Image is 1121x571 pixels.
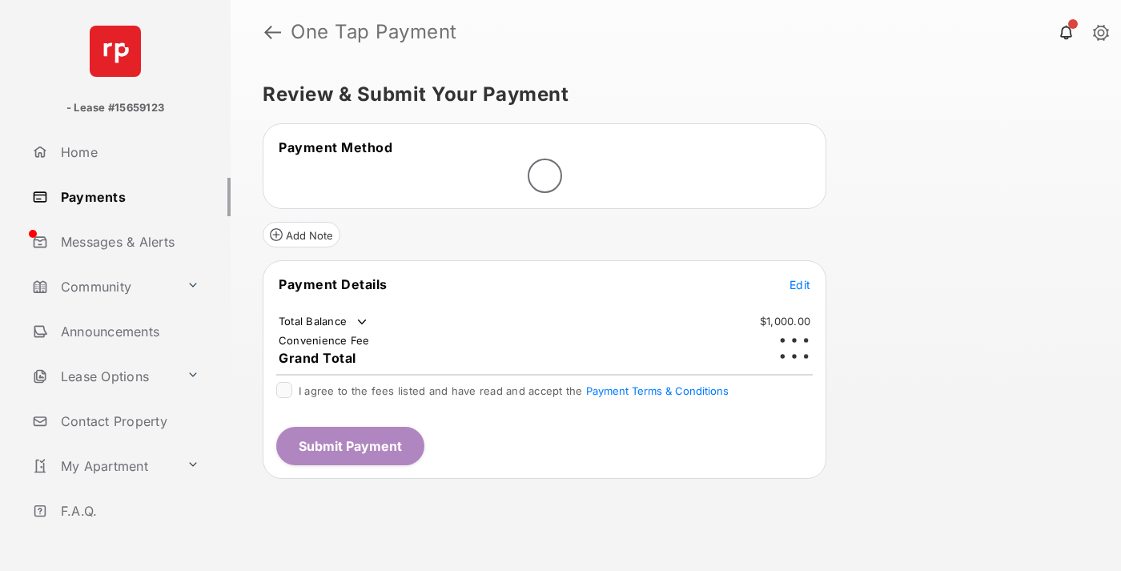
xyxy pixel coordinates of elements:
[26,402,231,440] a: Contact Property
[263,222,340,247] button: Add Note
[278,314,370,330] td: Total Balance
[291,22,457,42] strong: One Tap Payment
[26,447,180,485] a: My Apartment
[26,312,231,351] a: Announcements
[66,100,164,116] p: - Lease #15659123
[26,178,231,216] a: Payments
[26,267,180,306] a: Community
[276,427,424,465] button: Submit Payment
[759,314,811,328] td: $1,000.00
[790,278,810,292] span: Edit
[586,384,729,397] button: I agree to the fees listed and have read and accept the
[26,357,180,396] a: Lease Options
[26,492,231,530] a: F.A.Q.
[279,139,392,155] span: Payment Method
[790,276,810,292] button: Edit
[26,223,231,261] a: Messages & Alerts
[263,85,1076,104] h5: Review & Submit Your Payment
[278,333,371,348] td: Convenience Fee
[90,26,141,77] img: svg+xml;base64,PHN2ZyB4bWxucz0iaHR0cDovL3d3dy53My5vcmcvMjAwMC9zdmciIHdpZHRoPSI2NCIgaGVpZ2h0PSI2NC...
[279,350,356,366] span: Grand Total
[299,384,729,397] span: I agree to the fees listed and have read and accept the
[26,133,231,171] a: Home
[279,276,388,292] span: Payment Details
